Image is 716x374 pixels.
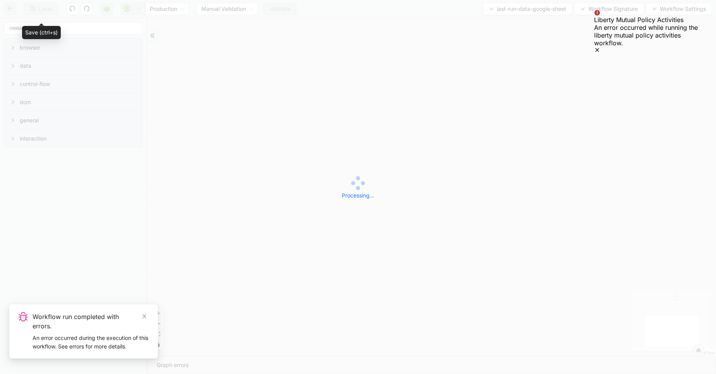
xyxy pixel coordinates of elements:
div: An error occurred while running the liberty mutual policy activities workflow. [594,24,706,47]
div: Liberty Mutual Policy Activities [594,16,706,24]
div: Workflow run completed with errors. [33,312,149,331]
div: Save (ctrl+s) [22,26,61,39]
span: close [142,314,147,319]
div: An error occurred during the execution of this workflow. See errors for more details. [33,334,149,351]
span: bug [19,312,28,321]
